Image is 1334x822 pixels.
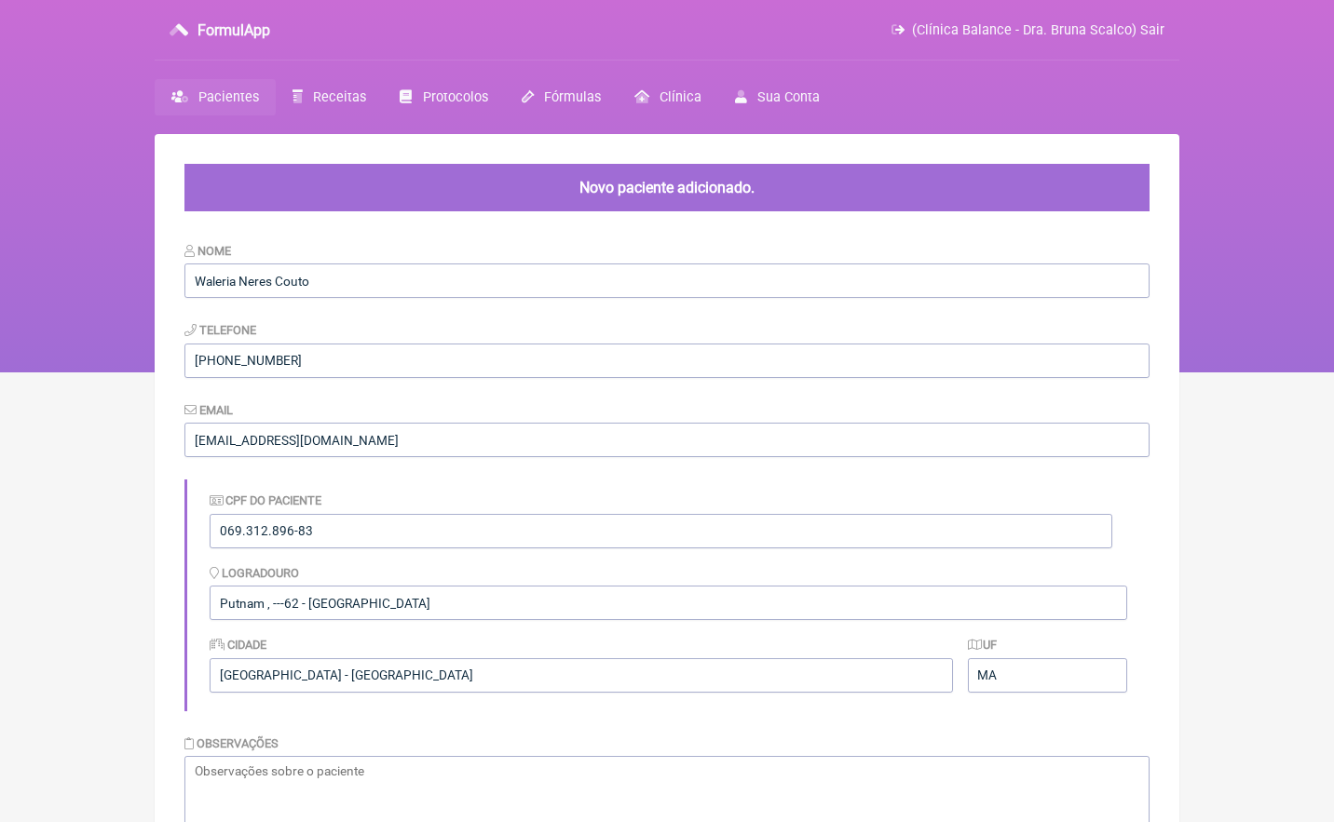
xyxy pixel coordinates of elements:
[210,514,1112,548] input: Identificação do Paciente
[184,423,1150,457] input: paciente@email.com
[757,89,820,105] span: Sua Conta
[210,586,1127,620] input: Logradouro
[184,263,1150,298] input: Nome do Paciente
[313,89,366,105] span: Receitas
[198,89,259,105] span: Pacientes
[718,79,837,115] a: Sua Conta
[197,21,270,39] h3: FormulApp
[210,493,321,507] label: CPF do Paciente
[184,323,256,337] label: Telefone
[660,89,701,105] span: Clínica
[912,22,1164,38] span: (Clínica Balance - Dra. Bruna Scalco) Sair
[184,403,233,417] label: Email
[968,638,998,652] label: UF
[505,79,618,115] a: Fórmulas
[892,22,1164,38] a: (Clínica Balance - Dra. Bruna Scalco) Sair
[618,79,718,115] a: Clínica
[184,344,1150,378] input: 21 9124 2137
[423,89,488,105] span: Protocolos
[184,164,1150,211] div: Novo paciente adicionado.
[210,638,266,652] label: Cidade
[544,89,601,105] span: Fórmulas
[210,566,299,580] label: Logradouro
[184,736,279,750] label: Observações
[968,658,1127,693] input: UF
[184,244,231,258] label: Nome
[276,79,383,115] a: Receitas
[155,79,276,115] a: Pacientes
[383,79,504,115] a: Protocolos
[210,658,953,693] input: Cidade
